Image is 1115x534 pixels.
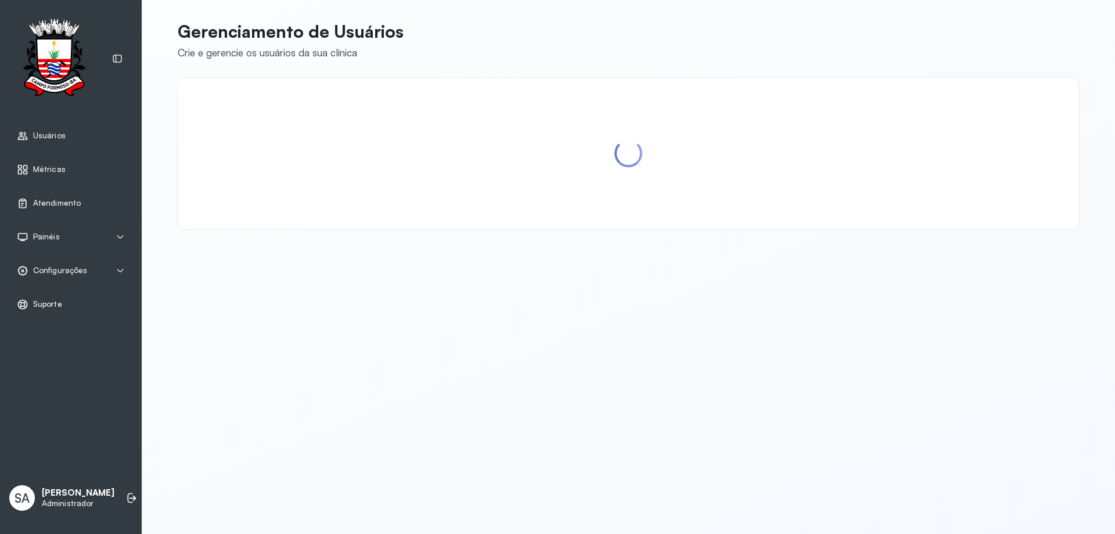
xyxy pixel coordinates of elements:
[33,131,66,141] span: Usuários
[17,198,125,209] a: Atendimento
[33,198,81,208] span: Atendimento
[42,488,114,499] p: [PERSON_NAME]
[17,164,125,175] a: Métricas
[33,232,60,242] span: Painéis
[178,46,404,59] div: Crie e gerencie os usuários da sua clínica
[33,164,66,174] span: Métricas
[33,266,87,275] span: Configurações
[178,21,404,42] p: Gerenciamento de Usuários
[42,499,114,508] p: Administrador
[33,299,62,309] span: Suporte
[12,19,96,99] img: Logotipo do estabelecimento
[17,130,125,142] a: Usuários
